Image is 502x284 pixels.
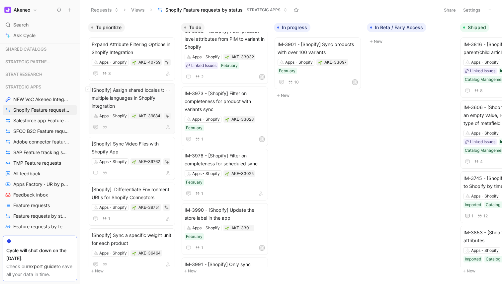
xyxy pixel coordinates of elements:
button: 8 [473,87,484,94]
span: SAP Feature tracking status [13,149,68,156]
a: Expand Attribute Filtering Options in Shopify IntegrationApps - Shopify3 [89,37,175,81]
div: February [279,68,295,74]
a: [Shopify] Sync Video Files with Shopify AppApps - Shopify [89,137,175,180]
button: 3 [101,70,112,77]
div: February [186,179,203,186]
div: Apps - Shopify [285,59,313,66]
div: STRATEGIC PARTNERSHIP [3,57,77,67]
div: February [221,62,238,69]
span: IM-3990 - [Shopify] Update the store label in the app [185,206,265,222]
span: 10 [294,80,299,84]
img: 🌱 [132,160,136,164]
div: STRAT RESEARCH [3,69,77,81]
span: Expand Attribute Filtering Options in Shopify Integration [92,40,172,56]
a: [Shopify] Sync a specific weight unit for each productApps - Shopify [89,228,175,271]
span: IM-3901 - [Shopify] Sync products with over 100 variants [278,40,358,56]
div: Apps - Shopify [192,225,220,231]
span: Adobe connector feature tracking status [13,139,70,145]
div: AKE-33025 [231,170,254,177]
span: IM-3973 - [Shopify] Filter on completeness for product with variants sync [185,89,265,113]
span: Feature requests [13,202,50,209]
button: 4 [473,158,484,165]
div: Apps - Shopify [471,193,499,199]
span: 1 [471,214,473,218]
div: 🌱 [225,55,229,59]
div: 🌱 [132,114,136,118]
span: Shopify Feature requests by status [13,107,69,113]
img: 🌱 [225,118,229,122]
span: STRAT RESEARCH [5,71,42,78]
div: STRATEGIC PARTNERSHIP [3,57,77,69]
div: 🌱 [318,60,322,65]
span: NEW VoC Akeneo Integration Apps [13,96,69,103]
div: In progressNew [271,20,364,103]
button: New [88,267,176,275]
a: IM-3968 - [Shopify] Push product level attributes from PIM to variant in ShopifyApps - ShopifyLin... [182,24,268,84]
button: In Beta / Early Access [367,23,426,32]
div: Apps - Shopify [471,247,499,254]
span: Shopify Feature requests by status [165,7,243,13]
div: AKE-33011 [231,225,253,231]
div: 🌱 [132,205,136,210]
span: IM-3976 - [Shopify] Filter on completeness for scheduled sync [185,152,265,168]
span: 4 [480,160,483,164]
span: Salesforce app Feature requests by status [13,117,70,124]
div: Cycle will shut down on the [DATE]. [6,247,73,262]
a: NEW VoC Akeneo Integration Apps [3,94,77,104]
div: AKE-39884 [138,113,160,119]
button: Shipped [460,23,489,32]
button: 1 [463,266,475,274]
span: All feedback [13,170,41,177]
span: IM-3968 - [Shopify] Push product level attributes from PIM to variant in Shopify [185,27,265,51]
a: All feedback [3,169,77,179]
div: 🌱 [132,251,136,256]
div: Apps - Shopify [192,116,220,123]
button: 1 [463,212,475,220]
button: Views [128,5,148,15]
span: Apps Factory · UR by project [13,181,68,188]
h1: Akeneo [14,7,30,13]
span: 1 [201,192,203,196]
button: New [274,91,362,99]
button: New [367,37,455,45]
a: Feedback inbox [3,190,77,200]
div: SHARED CATALOGS [3,44,77,56]
div: Apps - Shopify [99,113,127,119]
button: 🌱 [225,226,229,230]
span: IM-3991 - [Shopify] Only sync measurement value [185,260,265,276]
span: 8 [480,89,483,93]
a: SAP Feature tracking status [3,147,77,157]
button: Requests [88,5,122,15]
button: 1 [194,136,205,143]
div: AKE-36464 [138,250,161,256]
a: [Shopify] Differentiate Environment URLs for Shopify ConnectorsApps - Shopify1 [89,183,175,226]
div: J [260,246,264,250]
div: To doNew [178,20,271,278]
span: Feedback inbox [13,192,48,198]
button: AkeneoAkeneo [3,5,39,15]
button: 12 [476,212,489,220]
div: Imported [465,201,481,208]
img: 🌱 [225,226,229,230]
a: IM-3901 - [Shopify] Sync products with over 100 variantsApps - ShopifyFebruary10J [275,37,361,89]
a: [Shopify] Assign shared locales to multiple languages in Shopify integrationApps - Shopify [89,83,175,134]
div: Linked Issues [191,62,216,69]
button: New [181,267,269,275]
div: AKE-39751 [138,204,160,211]
a: export guide [29,263,56,269]
span: STRATEGIC APPS [247,7,281,13]
span: In progress [282,24,307,31]
a: Feature requests by status [3,211,77,221]
div: 🌱 [225,171,229,176]
button: To do [181,23,205,32]
div: Apps - Shopify [99,204,127,211]
div: Apps - Shopify [471,130,499,137]
a: Adobe connector feature tracking status [3,137,77,147]
button: To prioritize [88,23,125,32]
img: Akeneo [4,7,11,13]
span: Search [13,21,29,29]
span: [Shopify] Sync Video Files with Shopify App [92,140,172,156]
div: In Beta / Early AccessNew [364,20,457,49]
div: STRAT RESEARCH [3,69,77,79]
